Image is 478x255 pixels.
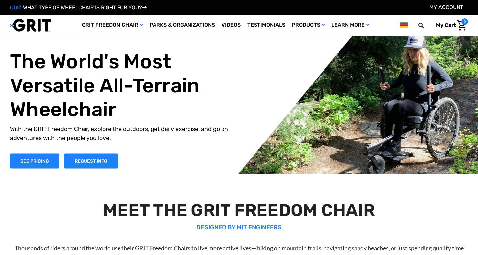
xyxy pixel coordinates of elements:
[218,15,244,36] a: Videos
[421,18,431,32] input: Search
[146,15,218,36] a: Parks & Organizations
[436,22,456,28] span: My Cart
[400,21,408,29] img: de.png
[12,200,466,220] h2: MEET THE GRIT FREEDOM CHAIR
[388,212,475,243] iframe: Tidio Chat
[461,18,468,25] span: 0
[10,50,243,121] h1: The World's Most Versatile All-Terrain Wheelchair
[10,4,147,11] a: QUIZ:WHAT TYPE OF WHEELCHAIR IS RIGHT FOR YOU?
[431,18,468,32] a: Cart with 0 items
[10,124,243,142] p: With the GRIT Freedom Chair, explore the outdoors, get daily exercise, and go on adventures with ...
[289,15,328,36] a: Products
[10,4,23,11] span: QUIZ:
[12,223,466,232] p: DESIGNED BY MIT ENGINEERS
[429,4,463,10] a: Account
[457,20,466,31] img: Cart
[64,153,118,168] a: Slide number 1, Request Information
[79,15,146,36] a: GRIT Freedom Chair
[10,153,59,168] a: Shop Now
[328,15,373,36] a: Learn More
[244,15,289,36] a: Testimonials
[10,18,51,32] img: GRIT All-Terrain Wheelchair and Mobility Equipment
